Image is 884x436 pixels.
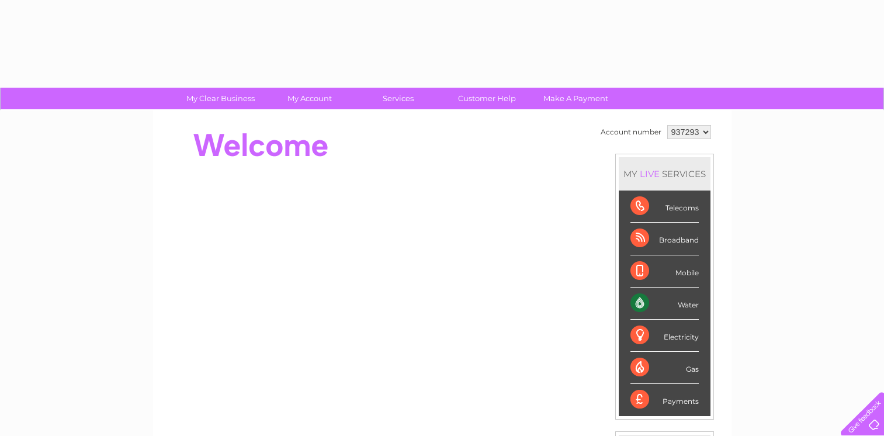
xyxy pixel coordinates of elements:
[630,320,699,352] div: Electricity
[637,168,662,179] div: LIVE
[598,122,664,142] td: Account number
[630,384,699,416] div: Payments
[261,88,358,109] a: My Account
[630,255,699,288] div: Mobile
[630,223,699,255] div: Broadband
[630,191,699,223] div: Telecoms
[439,88,535,109] a: Customer Help
[630,288,699,320] div: Water
[630,352,699,384] div: Gas
[172,88,269,109] a: My Clear Business
[350,88,446,109] a: Services
[619,157,710,191] div: MY SERVICES
[528,88,624,109] a: Make A Payment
